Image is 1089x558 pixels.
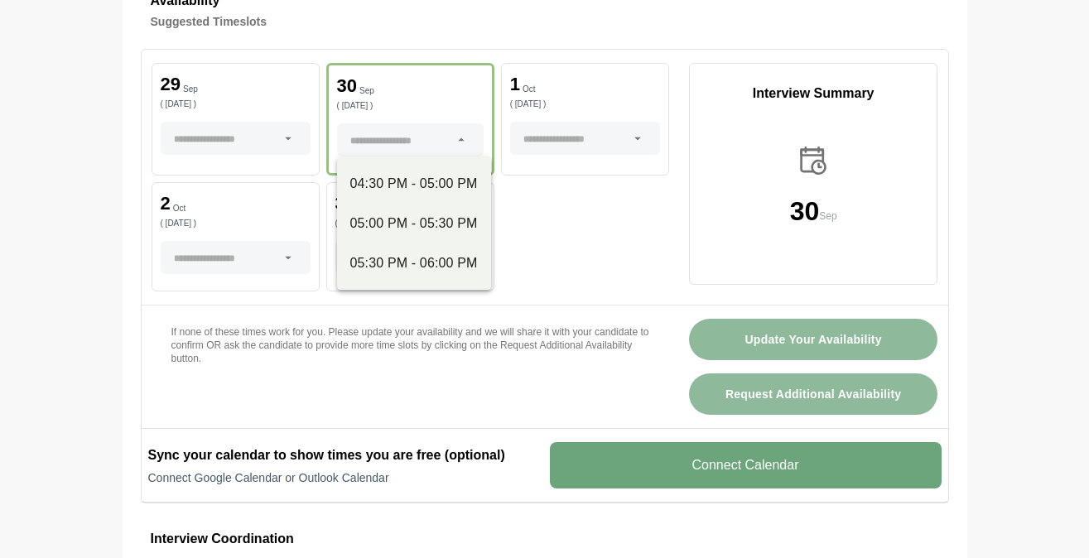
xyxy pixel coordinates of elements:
[173,204,186,213] p: Oct
[148,469,540,486] p: Connect Google Calendar or Outlook Calendar
[337,102,484,110] p: ( [DATE] )
[335,219,485,228] p: ( [DATE] )
[171,325,649,365] p: If none of these times work for you. Please update your availability and we will share it with yo...
[151,528,939,550] h3: Interview Coordination
[350,174,478,194] div: 04:30 PM - 05:00 PM
[161,75,181,94] p: 29
[790,198,820,224] p: 30
[510,75,520,94] p: 1
[819,208,836,224] p: Sep
[161,100,311,108] p: ( [DATE] )
[183,85,198,94] p: Sep
[337,77,357,95] p: 30
[523,85,536,94] p: Oct
[359,87,374,95] p: Sep
[550,442,942,488] v-button: Connect Calendar
[161,195,171,213] p: 2
[689,373,938,415] button: Request Additional Availability
[689,319,938,360] button: Update Your Availability
[151,12,939,31] h4: Suggested Timeslots
[148,445,540,465] h2: Sync your calendar to show times you are free (optional)
[510,100,660,108] p: ( [DATE] )
[796,143,831,178] img: calender
[335,195,345,213] p: 3
[350,253,478,273] div: 05:30 PM - 06:00 PM
[350,214,478,233] div: 05:00 PM - 05:30 PM
[690,84,937,103] p: Interview Summary
[161,219,311,228] p: ( [DATE] )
